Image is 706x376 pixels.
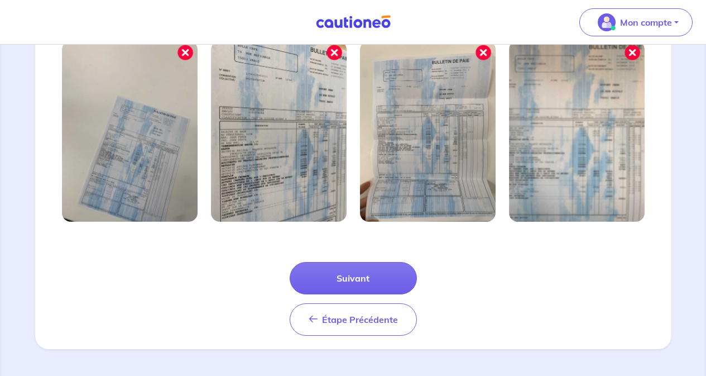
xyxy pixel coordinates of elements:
[290,303,417,336] button: Étape Précédente
[509,41,645,222] img: Image mal cadrée 4
[360,41,496,222] img: Image mal cadrée 3
[290,262,417,294] button: Suivant
[620,16,672,29] p: Mon compte
[598,13,616,31] img: illu_account_valid_menu.svg
[322,314,398,325] span: Étape Précédente
[579,8,693,36] button: illu_account_valid_menu.svgMon compte
[62,41,198,222] img: Image mal cadrée 1
[211,41,347,222] img: Image mal cadrée 2
[311,15,395,29] img: Cautioneo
